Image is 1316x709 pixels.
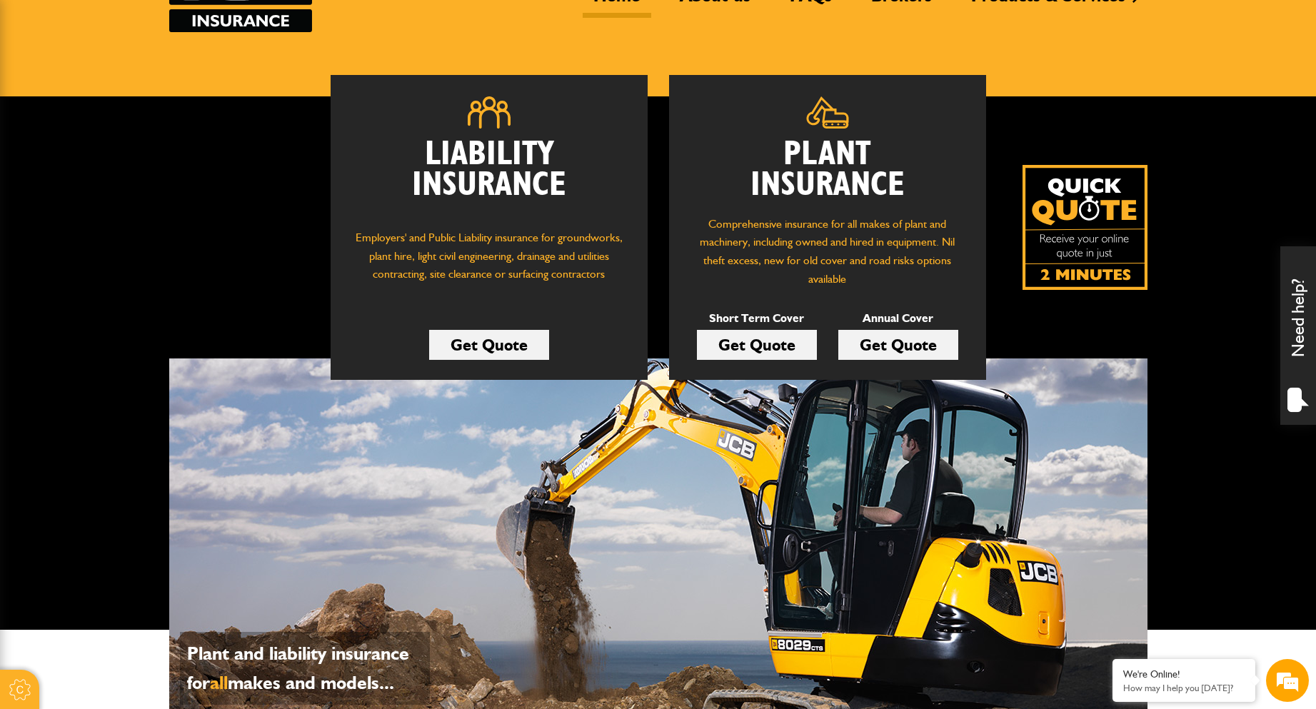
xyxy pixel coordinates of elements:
[838,330,958,360] a: Get Quote
[697,309,817,328] p: Short Term Cover
[429,330,549,360] a: Get Quote
[1123,683,1245,693] p: How may I help you today?
[187,639,423,698] p: Plant and liability insurance for makes and models...
[1280,246,1316,425] div: Need help?
[1023,165,1147,290] img: Quick Quote
[690,215,965,288] p: Comprehensive insurance for all makes of plant and machinery, including owned and hired in equipm...
[352,228,626,297] p: Employers' and Public Liability insurance for groundworks, plant hire, light civil engineering, d...
[697,330,817,360] a: Get Quote
[210,671,228,694] span: all
[838,309,958,328] p: Annual Cover
[352,139,626,215] h2: Liability Insurance
[690,139,965,201] h2: Plant Insurance
[1023,165,1147,290] a: Get your insurance quote isn just 2-minutes
[1123,668,1245,680] div: We're Online!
